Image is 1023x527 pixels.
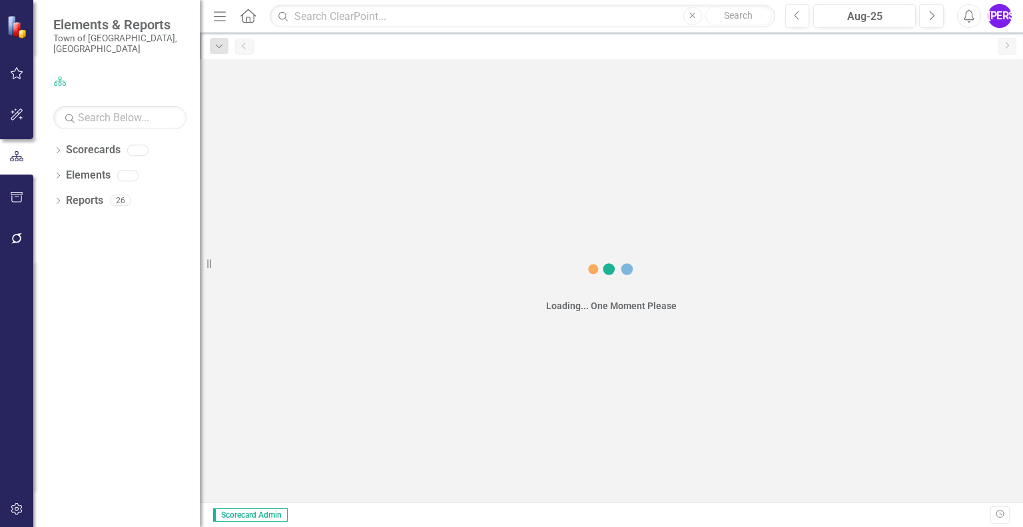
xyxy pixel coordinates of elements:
[66,193,103,209] a: Reports
[66,168,111,183] a: Elements
[53,33,186,55] small: Town of [GEOGRAPHIC_DATA], [GEOGRAPHIC_DATA]
[6,15,31,39] img: ClearPoint Strategy
[546,299,677,312] div: Loading... One Moment Please
[705,7,772,25] button: Search
[988,4,1012,28] button: [PERSON_NAME]
[213,508,288,522] span: Scorecard Admin
[53,17,186,33] span: Elements & Reports
[66,143,121,158] a: Scorecards
[270,5,775,28] input: Search ClearPoint...
[813,4,916,28] button: Aug-25
[53,106,186,129] input: Search Below...
[110,195,131,207] div: 26
[818,9,911,25] div: Aug-25
[724,10,753,21] span: Search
